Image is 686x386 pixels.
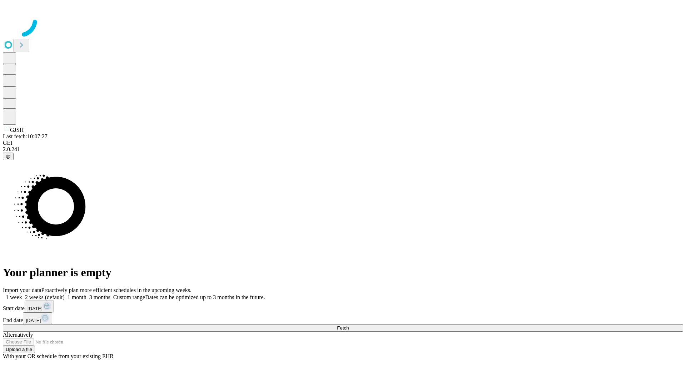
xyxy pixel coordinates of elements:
[3,133,48,139] span: Last fetch: 10:07:27
[6,294,22,300] span: 1 week
[10,127,24,133] span: GJSH
[3,301,683,312] div: Start date
[3,287,41,293] span: Import your data
[41,287,192,293] span: Proactively plan more efficient schedules in the upcoming weeks.
[68,294,86,300] span: 1 month
[23,312,52,324] button: [DATE]
[28,306,43,311] span: [DATE]
[3,332,33,338] span: Alternatively
[6,154,11,159] span: @
[113,294,145,300] span: Custom range
[3,353,114,359] span: With your OR schedule from your existing EHR
[337,325,349,331] span: Fetch
[3,146,683,153] div: 2.0.241
[25,294,65,300] span: 2 weeks (default)
[3,324,683,332] button: Fetch
[3,153,14,160] button: @
[3,140,683,146] div: GEI
[3,312,683,324] div: End date
[3,266,683,279] h1: Your planner is empty
[89,294,110,300] span: 3 months
[26,318,41,323] span: [DATE]
[145,294,265,300] span: Dates can be optimized up to 3 months in the future.
[3,346,35,353] button: Upload a file
[25,301,54,312] button: [DATE]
